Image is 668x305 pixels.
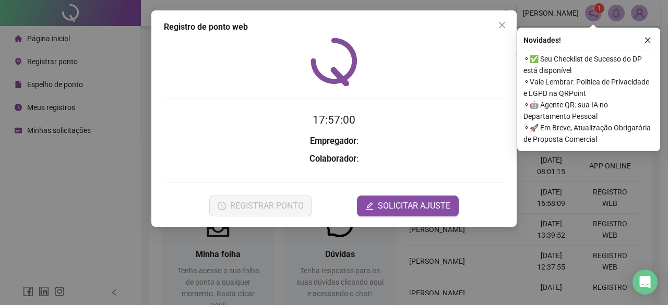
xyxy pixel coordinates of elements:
[378,200,450,212] span: SOLICITAR AJUSTE
[310,136,356,146] strong: Empregador
[644,36,651,44] span: close
[357,196,459,216] button: editSOLICITAR AJUSTE
[164,21,504,33] div: Registro de ponto web
[523,34,561,46] span: Novidades !
[365,202,374,210] span: edit
[164,135,504,148] h3: :
[523,122,654,145] span: ⚬ 🚀 Em Breve, Atualização Obrigatória de Proposta Comercial
[309,154,356,164] strong: Colaborador
[523,53,654,76] span: ⚬ ✅ Seu Checklist de Sucesso do DP está disponível
[311,38,357,86] img: QRPoint
[209,196,312,216] button: REGISTRAR PONTO
[523,99,654,122] span: ⚬ 🤖 Agente QR: sua IA no Departamento Pessoal
[633,270,658,295] div: Open Intercom Messenger
[494,17,510,33] button: Close
[313,114,355,126] time: 17:57:00
[523,76,654,99] span: ⚬ Vale Lembrar: Política de Privacidade e LGPD na QRPoint
[498,21,506,29] span: close
[164,152,504,166] h3: :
